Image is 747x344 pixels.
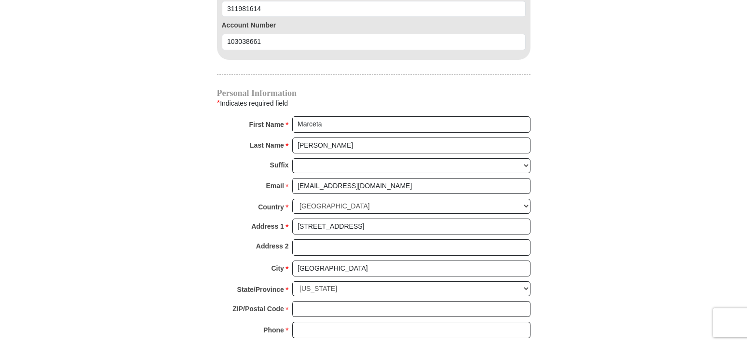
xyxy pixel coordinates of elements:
[270,158,289,172] strong: Suffix
[256,239,289,253] strong: Address 2
[217,97,530,110] div: Indicates required field
[232,302,284,316] strong: ZIP/Postal Code
[251,220,284,233] strong: Address 1
[249,118,284,131] strong: First Name
[250,138,284,152] strong: Last Name
[217,89,530,97] h4: Personal Information
[237,283,284,296] strong: State/Province
[263,323,284,337] strong: Phone
[271,261,284,275] strong: City
[258,200,284,214] strong: Country
[222,20,526,30] label: Account Number
[266,179,284,193] strong: Email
